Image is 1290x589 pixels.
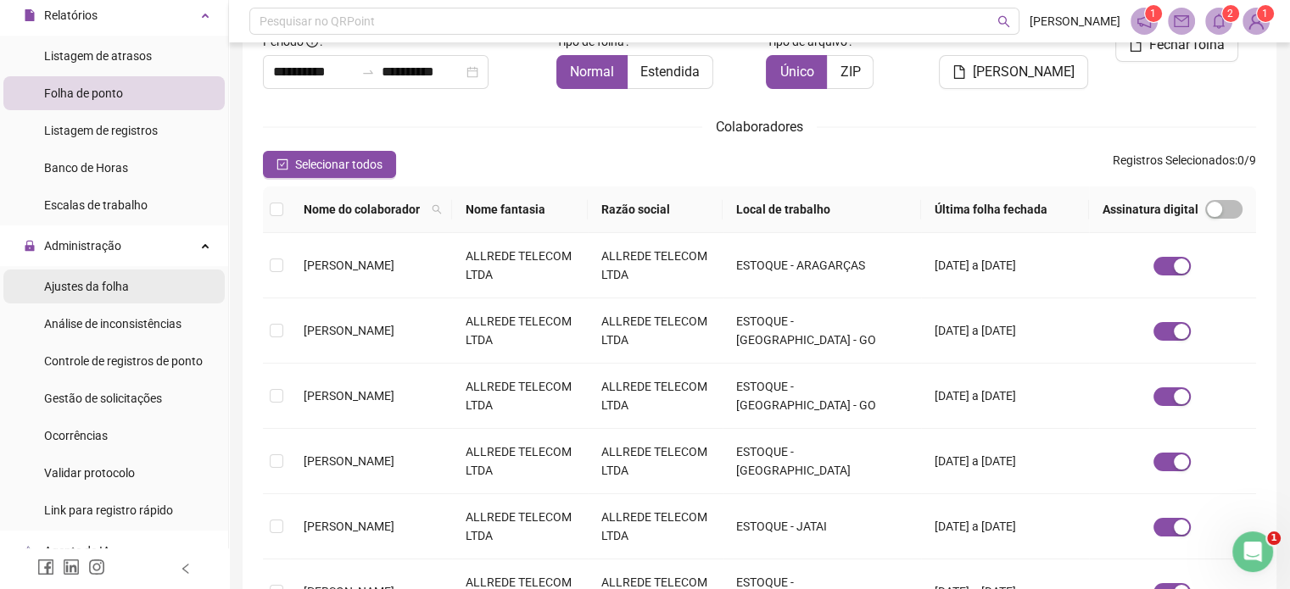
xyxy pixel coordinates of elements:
sup: 2 [1222,5,1239,22]
span: Gestão de solicitações [44,392,162,405]
th: Última folha fechada [921,186,1089,233]
span: Registros Selecionados [1113,153,1235,167]
sup: Atualize o seu contato no menu Meus Dados [1257,5,1274,22]
span: instagram [88,558,105,575]
span: mail [1174,14,1189,29]
td: ALLREDE TELECOM LTDA [588,364,723,429]
span: 1 [1150,8,1156,19]
span: Folha de ponto [44,86,123,100]
span: [PERSON_NAME] [304,258,394,272]
td: ALLREDE TELECOM LTDA [588,429,723,494]
sup: 1 [1145,5,1162,22]
img: 75850 [1243,8,1269,34]
span: notification [1136,14,1152,29]
span: [PERSON_NAME] [973,62,1075,82]
td: [DATE] a [DATE] [921,364,1089,429]
td: ALLREDE TELECOM LTDA [588,298,723,364]
span: 1 [1267,531,1281,545]
button: Selecionar todos [263,151,396,178]
span: [PERSON_NAME] [304,389,394,403]
span: Normal [570,64,614,80]
td: [DATE] a [DATE] [921,298,1089,364]
td: ALLREDE TELECOM LTDA [452,494,587,559]
span: Banco de Horas [44,161,128,175]
span: Validar protocolo [44,466,135,480]
span: to [361,65,375,79]
span: [PERSON_NAME] [304,324,394,337]
td: ALLREDE TELECOM LTDA [588,494,723,559]
td: ESTOQUE - [GEOGRAPHIC_DATA] - GO [723,298,921,364]
span: Ocorrências [44,429,108,442]
td: ALLREDE TELECOM LTDA [588,233,723,298]
span: [PERSON_NAME] [304,454,394,468]
span: facebook [37,558,54,575]
td: ALLREDE TELECOM LTDA [452,298,587,364]
span: file [1129,38,1142,52]
span: search [428,197,445,222]
span: Controle de registros de ponto [44,354,203,368]
td: ESTOQUE - ARAGARÇAS [723,233,921,298]
span: lock [24,240,36,252]
span: file [952,65,966,79]
span: linkedin [63,558,80,575]
span: search [997,15,1010,28]
td: ALLREDE TELECOM LTDA [452,364,587,429]
span: Listagem de registros [44,124,158,137]
td: ESTOQUE - JATAI [723,494,921,559]
span: left [180,563,192,575]
span: Assinatura digital [1103,200,1198,219]
th: Nome fantasia [452,186,587,233]
span: check-square [276,158,288,170]
td: ALLREDE TELECOM LTDA [452,233,587,298]
span: Agente de IA [44,544,110,558]
span: Escalas de trabalho [44,198,148,212]
span: file [24,9,36,21]
span: bell [1211,14,1226,29]
td: ESTOQUE - [GEOGRAPHIC_DATA] - GO [723,364,921,429]
span: Ajustes da folha [44,280,129,293]
th: Local de trabalho [723,186,921,233]
span: Nome do colaborador [304,200,425,219]
span: 2 [1227,8,1233,19]
td: ESTOQUE - [GEOGRAPHIC_DATA] [723,429,921,494]
span: ZIP [840,64,860,80]
span: : 0 / 9 [1113,151,1256,178]
td: [DATE] a [DATE] [921,429,1089,494]
span: Link para registro rápido [44,503,173,517]
span: search [432,204,442,214]
span: Relatórios [44,8,98,22]
button: [PERSON_NAME] [939,55,1088,89]
span: Estendida [640,64,700,80]
span: Análise de inconsistências [44,317,181,331]
iframe: Intercom live chat [1232,531,1273,572]
span: swap-right [361,65,375,79]
span: Único [779,64,813,80]
span: 1 [1262,8,1268,19]
span: Listagem de atrasos [44,49,152,63]
th: Razão social [588,186,723,233]
button: Fechar folha [1115,28,1238,62]
td: ALLREDE TELECOM LTDA [452,429,587,494]
span: [PERSON_NAME] [1030,12,1120,31]
span: [PERSON_NAME] [304,520,394,533]
span: Selecionar todos [295,155,383,174]
span: Colaboradores [716,119,803,135]
td: [DATE] a [DATE] [921,233,1089,298]
td: [DATE] a [DATE] [921,494,1089,559]
span: Administração [44,239,121,253]
span: Fechar folha [1149,35,1225,55]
